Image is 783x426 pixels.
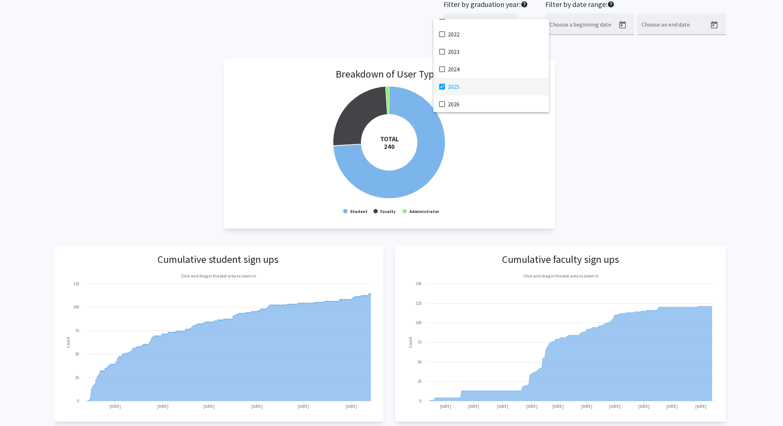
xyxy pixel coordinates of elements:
iframe: Chat [5,393,31,421]
span: 2025 [448,78,543,95]
span: 2023 [448,43,543,60]
span: 2024 [448,60,543,78]
span: 2026 [448,95,543,113]
span: 2022 [448,25,543,43]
